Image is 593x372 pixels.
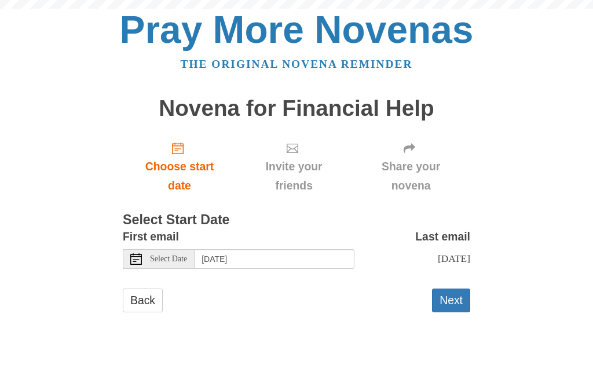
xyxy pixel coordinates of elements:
[415,227,470,246] label: Last email
[123,289,163,312] a: Back
[120,8,474,51] a: Pray More Novenas
[363,157,459,195] span: Share your novena
[432,289,470,312] button: Next
[123,132,236,201] a: Choose start date
[248,157,340,195] span: Invite your friends
[123,213,470,228] h3: Select Start Date
[150,255,187,263] span: Select Date
[181,58,413,70] a: The original novena reminder
[123,227,179,246] label: First email
[123,96,470,121] h1: Novena for Financial Help
[438,253,470,264] span: [DATE]
[352,132,470,201] div: Click "Next" to confirm your start date first.
[134,157,225,195] span: Choose start date
[236,132,352,201] div: Click "Next" to confirm your start date first.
